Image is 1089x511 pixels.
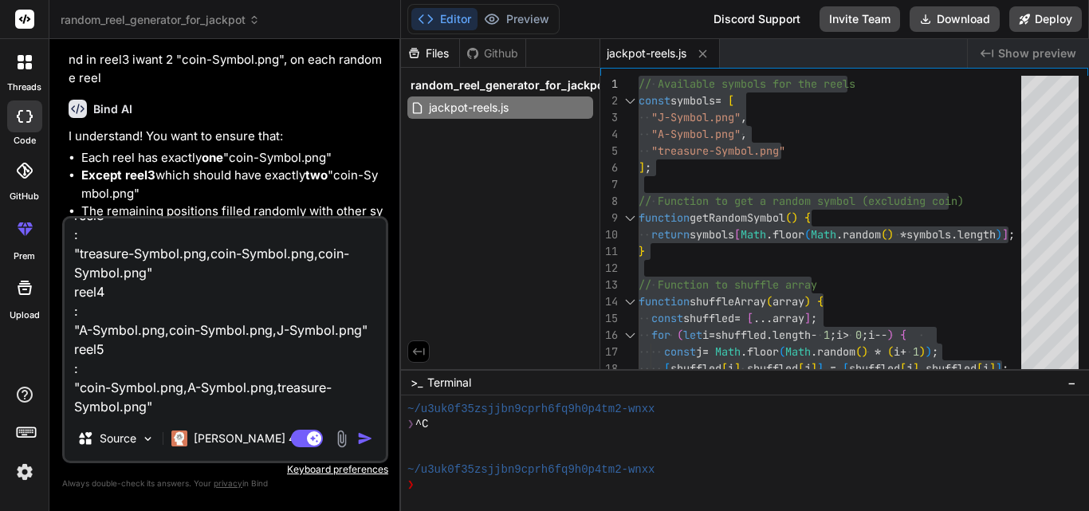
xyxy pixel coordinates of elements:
[734,361,741,375] span: ]
[619,92,640,109] div: Click to collapse the range.
[81,149,385,167] li: Each reel has exactly "coin-Symbol.png"
[619,327,640,344] div: Click to collapse the range.
[804,311,811,325] span: ]
[670,361,721,375] span: shuffled
[407,402,655,417] span: ~/u3uk0f35zsjjbn9cprh6fq9h0p4tm2-wnxx
[900,361,906,375] span: [
[817,361,824,375] span: ]
[766,294,773,309] span: (
[460,45,525,61] div: Github
[415,417,429,432] span: ^C
[741,344,747,359] span: .
[741,361,747,375] span: ,
[843,361,849,375] span: [
[887,344,894,359] span: (
[926,344,932,359] span: )
[906,227,951,242] span: symbols
[411,375,423,391] span: >_
[651,127,741,141] span: "A-Symbol.png"
[868,328,875,342] span: i
[93,101,132,117] h6: Bind AI
[926,361,977,375] span: shuffled
[619,210,640,226] div: Click to collapse the range.
[747,311,753,325] span: [
[919,344,926,359] span: )
[61,12,260,28] span: random_reel_generator_for_jackpot
[683,311,734,325] span: shuffled
[830,361,836,375] span: =
[702,328,709,342] span: i
[690,210,785,225] span: getRandomSymbol
[670,93,715,108] span: symbols
[11,458,38,485] img: settings
[600,126,618,143] div: 4
[600,143,618,159] div: 5
[600,210,618,226] div: 9
[1009,6,1082,32] button: Deploy
[683,328,702,342] span: let
[747,361,798,375] span: shuffled
[887,328,894,342] span: )
[811,311,817,325] span: ;
[766,227,773,242] span: .
[996,227,1002,242] span: )
[651,311,683,325] span: const
[305,167,328,183] strong: two
[862,344,868,359] span: )
[696,344,702,359] span: j
[728,361,734,375] span: i
[664,344,696,359] span: const
[957,194,964,208] span: )
[998,45,1076,61] span: Show preview
[983,361,989,375] span: i
[14,134,36,147] label: code
[773,328,811,342] span: length
[766,328,773,342] span: .
[855,328,862,342] span: 0
[357,430,373,446] img: icon
[81,202,385,238] li: The remaining positions filled randomly with other symbols
[639,244,645,258] span: }
[600,76,618,92] div: 1
[894,344,900,359] span: i
[651,143,785,158] span: "treasure-Symbol.png"
[600,109,618,126] div: 3
[875,328,887,342] span: --
[14,250,35,263] label: prem
[214,478,242,488] span: privacy
[855,344,862,359] span: (
[407,478,415,493] span: ❯
[600,293,618,310] div: 14
[600,360,618,377] div: 18
[600,277,618,293] div: 13
[843,227,881,242] span: random
[715,328,766,342] span: shuffled
[913,344,919,359] span: 1
[704,6,810,32] div: Discord Support
[639,277,817,292] span: // Function to shuffle array
[849,361,900,375] span: shuffled
[715,344,741,359] span: Math
[651,110,741,124] span: "J-Symbol.png"
[607,45,686,61] span: jackpot-reels.js
[728,93,734,108] span: [
[798,361,804,375] span: [
[804,361,811,375] span: j
[639,194,957,208] span: // Function to get a random symbol (excluding coin
[820,6,900,32] button: Invite Team
[836,328,843,342] span: i
[779,344,785,359] span: (
[141,432,155,446] img: Pick Models
[171,430,187,446] img: Claude 4 Sonnet
[600,327,618,344] div: 16
[919,361,926,375] span: ,
[804,210,811,225] span: {
[600,159,618,176] div: 6
[773,311,804,325] span: array
[900,344,906,359] span: +
[639,77,855,91] span: // Available symbols for the reels
[600,344,618,360] div: 17
[773,227,804,242] span: floor
[600,226,618,243] div: 10
[977,361,983,375] span: [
